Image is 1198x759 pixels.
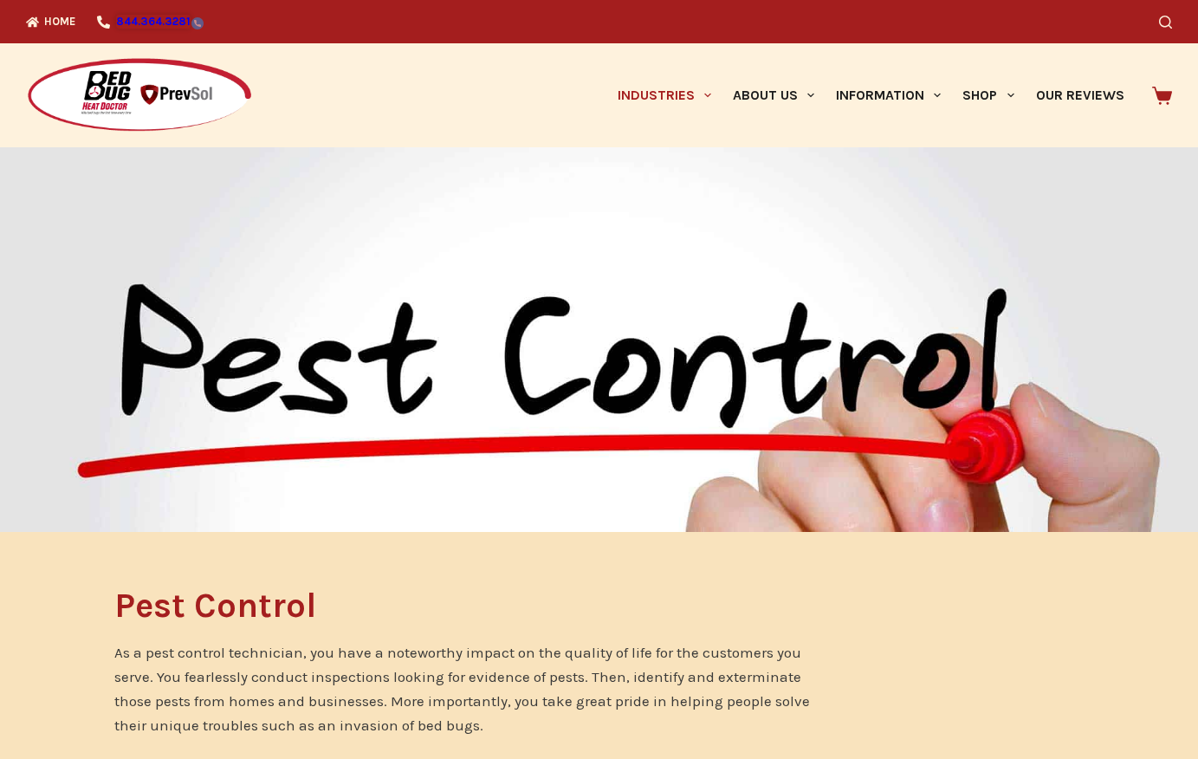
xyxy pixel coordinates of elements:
[606,43,722,147] a: Industries
[826,43,952,147] a: Information
[606,43,1135,147] nav: Primary
[952,43,1025,147] a: Shop
[114,588,819,623] h1: Pest Control
[1159,16,1172,29] button: Search
[722,43,825,147] a: About Us
[1025,43,1135,147] a: Our Reviews
[116,15,191,29] span: 844.364.3281
[26,57,253,134] img: Prevsol/Bed Bug Heat Doctor
[114,644,810,734] span: As a pest control technician, you have a noteworthy impact on the quality of life for the custome...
